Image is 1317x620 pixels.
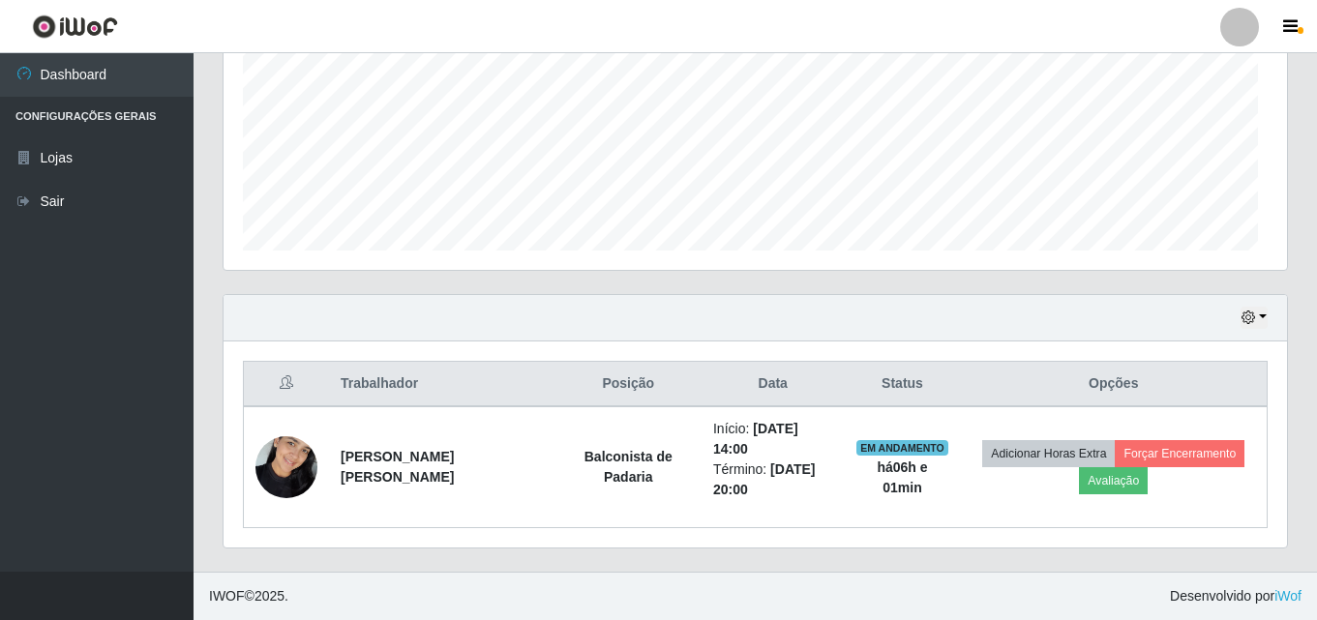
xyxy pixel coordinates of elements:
li: Término: [713,459,832,500]
th: Posição [555,362,702,407]
strong: Balconista de Padaria [584,449,673,485]
span: EM ANDAMENTO [856,440,948,456]
button: Forçar Encerramento [1115,440,1244,467]
span: © 2025 . [209,586,288,606]
img: CoreUI Logo [32,15,118,39]
th: Opções [961,362,1268,407]
a: iWof [1274,588,1302,604]
img: 1736860936757.jpeg [255,426,317,508]
span: Desenvolvido por [1170,586,1302,606]
strong: [PERSON_NAME] [PERSON_NAME] [341,449,454,485]
li: Início: [713,419,832,459]
button: Avaliação [1079,467,1148,494]
span: IWOF [209,588,245,604]
button: Adicionar Horas Extra [982,440,1115,467]
strong: há 06 h e 01 min [877,459,927,495]
th: Data [702,362,844,407]
time: [DATE] 14:00 [713,421,798,457]
th: Status [844,362,960,407]
th: Trabalhador [329,362,555,407]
